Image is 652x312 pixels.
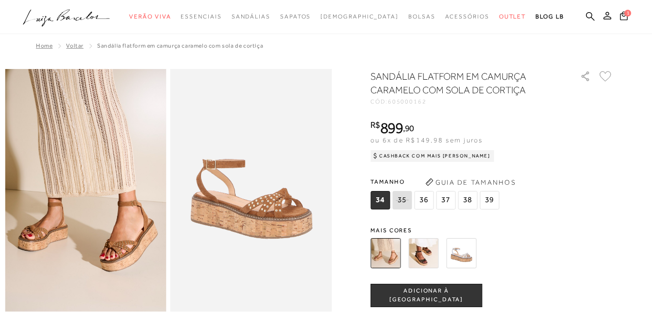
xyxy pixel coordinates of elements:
[535,13,564,20] span: BLOG LB
[181,13,221,20] span: Essenciais
[414,191,434,209] span: 36
[436,191,455,209] span: 37
[181,8,221,26] a: noSubCategoriesText
[380,119,403,137] span: 899
[480,191,499,209] span: 39
[408,238,438,268] img: SANDÁLIA FLATFORM EM CAMURÇA PRETA COM SOLA DE CORTIÇA
[280,13,311,20] span: Sapatos
[499,13,526,20] span: Outlet
[66,42,84,49] a: Voltar
[320,13,399,20] span: [DEMOGRAPHIC_DATA]
[232,13,270,20] span: Sandálias
[499,8,526,26] a: noSubCategoriesText
[370,99,565,104] div: CÓD:
[370,150,494,162] div: Cashback com Mais [PERSON_NAME]
[36,42,52,49] a: Home
[403,124,414,133] i: ,
[405,123,414,133] span: 90
[370,227,613,233] span: Mais cores
[408,13,435,20] span: Bolsas
[388,98,427,105] span: 605000162
[370,191,390,209] span: 34
[371,287,482,304] span: ADICIONAR À [GEOGRAPHIC_DATA]
[232,8,270,26] a: noSubCategoriesText
[320,8,399,26] a: noSubCategoriesText
[624,10,631,17] span: 1
[445,13,489,20] span: Acessórios
[370,174,502,189] span: Tamanho
[370,121,380,129] i: R$
[370,238,401,268] img: SANDÁLIA FLATFORM EM CAMURÇA CARAMELO COM SOLA DE CORTIÇA
[129,8,171,26] a: noSubCategoriesText
[617,11,631,24] button: 1
[370,69,552,97] h1: SANDÁLIA FLATFORM EM CAMURÇA CARAMELO COM SOLA DE CORTIÇA
[129,13,171,20] span: Verão Viva
[408,8,435,26] a: noSubCategoriesText
[445,8,489,26] a: noSubCategoriesText
[370,136,483,144] span: ou 6x de R$149,98 sem juros
[370,284,482,307] button: ADICIONAR À [GEOGRAPHIC_DATA]
[97,42,263,49] span: SANDÁLIA FLATFORM EM CAMURÇA CARAMELO COM SOLA DE CORTIÇA
[392,191,412,209] span: 35
[280,8,311,26] a: noSubCategoriesText
[422,174,519,190] button: Guia de Tamanhos
[170,69,332,312] img: image
[458,191,477,209] span: 38
[446,238,476,268] img: SANDÁLIA FLATFORM EM METALIZADO PRATA COM SOLA DE CORTIÇA
[535,8,564,26] a: BLOG LB
[5,69,167,312] img: image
